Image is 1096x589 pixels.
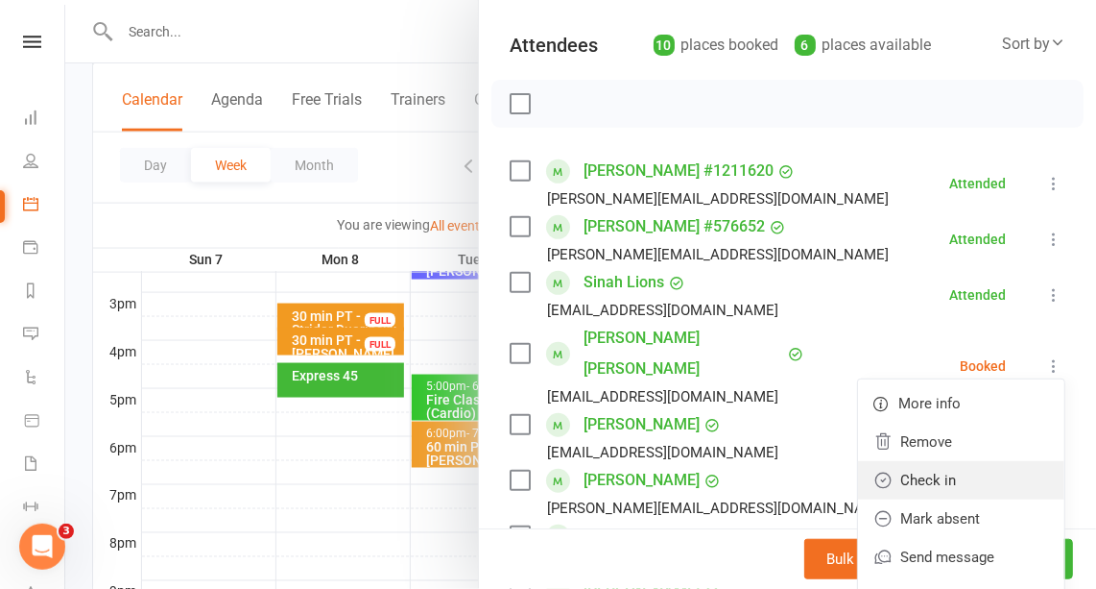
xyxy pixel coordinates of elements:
[858,538,1064,577] a: Send message
[584,465,700,496] a: [PERSON_NAME]
[898,392,961,415] span: More info
[960,359,1006,373] div: Booked
[23,98,66,141] a: Dashboard
[584,156,774,186] a: [PERSON_NAME] #1211620
[795,32,932,59] div: places available
[949,233,1006,246] div: Attended
[1002,32,1065,57] div: Sort by
[584,323,783,384] a: [PERSON_NAME] [PERSON_NAME]
[654,32,779,59] div: places booked
[949,177,1006,190] div: Attended
[547,440,778,465] div: [EMAIL_ADDRESS][DOMAIN_NAME]
[547,384,778,409] div: [EMAIL_ADDRESS][DOMAIN_NAME]
[584,521,700,552] a: [PERSON_NAME]
[804,539,970,579] button: Bulk add attendees
[858,461,1064,500] a: Check in
[547,496,889,521] div: [PERSON_NAME][EMAIL_ADDRESS][DOMAIN_NAME]
[23,184,66,228] a: Calendar
[858,500,1064,538] a: Mark absent
[858,423,1064,461] a: Remove
[23,228,66,271] a: Payments
[795,35,816,56] div: 6
[23,271,66,314] a: Reports
[19,524,65,570] iframe: Intercom live chat
[547,186,889,211] div: [PERSON_NAME][EMAIL_ADDRESS][DOMAIN_NAME]
[59,524,74,539] span: 3
[584,211,765,242] a: [PERSON_NAME] #576652
[654,35,675,56] div: 10
[547,242,889,267] div: [PERSON_NAME][EMAIL_ADDRESS][DOMAIN_NAME]
[584,267,664,298] a: Sinah Lions
[23,141,66,184] a: People
[949,288,1006,302] div: Attended
[23,401,66,444] a: Product Sales
[510,32,598,59] div: Attendees
[858,384,1064,423] a: More info
[547,298,778,323] div: [EMAIL_ADDRESS][DOMAIN_NAME]
[584,409,700,440] a: [PERSON_NAME]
